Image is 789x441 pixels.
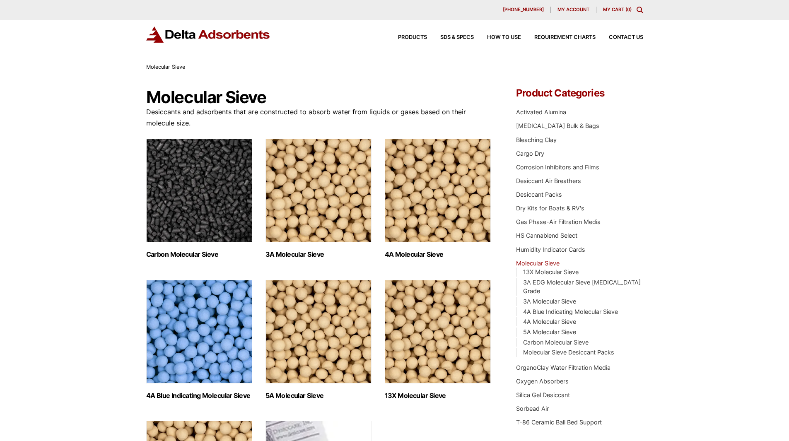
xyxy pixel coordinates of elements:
h2: 4A Blue Indicating Molecular Sieve [146,392,252,400]
a: Contact Us [596,35,643,40]
a: HS Cannablend Select [516,232,577,239]
a: Carbon Molecular Sieve [523,339,589,346]
img: 4A Blue Indicating Molecular Sieve [146,280,252,383]
h4: Product Categories [516,88,643,98]
img: 13X Molecular Sieve [385,280,491,383]
a: Silica Gel Desiccant [516,391,570,398]
h2: 3A Molecular Sieve [265,251,372,258]
a: How to Use [474,35,521,40]
div: Toggle Modal Content [637,7,643,13]
a: Bleaching Clay [516,136,557,143]
a: Visit product category 3A Molecular Sieve [265,139,372,258]
h1: Molecular Sieve [146,88,492,106]
a: 4A Blue Indicating Molecular Sieve [523,308,618,315]
a: Humidity Indicator Cards [516,246,585,253]
a: [PHONE_NUMBER] [496,7,551,13]
a: Corrosion Inhibitors and Films [516,164,599,171]
img: Carbon Molecular Sieve [146,139,252,242]
a: Desiccant Packs [516,191,562,198]
a: 3A EDG Molecular Sieve [MEDICAL_DATA] Grade [523,279,641,295]
img: 5A Molecular Sieve [265,280,372,383]
span: Contact Us [609,35,643,40]
span: My account [557,7,589,12]
a: Activated Alumina [516,108,566,116]
span: Products [398,35,427,40]
img: Delta Adsorbents [146,27,270,43]
h2: 13X Molecular Sieve [385,392,491,400]
a: Molecular Sieve Desiccant Packs [523,349,614,356]
h2: 5A Molecular Sieve [265,392,372,400]
a: Gas Phase-Air Filtration Media [516,218,601,225]
a: My Cart (0) [603,7,632,12]
span: SDS & SPECS [440,35,474,40]
a: My account [551,7,596,13]
a: 3A Molecular Sieve [523,298,576,305]
a: Products [385,35,427,40]
a: 13X Molecular Sieve [523,268,579,275]
p: Desiccants and adsorbents that are constructed to absorb water from liquids or gases based on the... [146,106,492,129]
span: Molecular Sieve [146,64,185,70]
img: 4A Molecular Sieve [385,139,491,242]
a: Visit product category Carbon Molecular Sieve [146,139,252,258]
span: How to Use [487,35,521,40]
a: Dry Kits for Boats & RV's [516,205,584,212]
a: SDS & SPECS [427,35,474,40]
a: 4A Molecular Sieve [523,318,576,325]
a: T-86 Ceramic Ball Bed Support [516,419,602,426]
h2: 4A Molecular Sieve [385,251,491,258]
span: [PHONE_NUMBER] [503,7,544,12]
span: Requirement Charts [534,35,596,40]
h2: Carbon Molecular Sieve [146,251,252,258]
a: Molecular Sieve [516,260,560,267]
a: Visit product category 4A Blue Indicating Molecular Sieve [146,280,252,400]
a: Oxygen Absorbers [516,378,569,385]
a: 5A Molecular Sieve [523,328,576,335]
a: Cargo Dry [516,150,544,157]
a: Visit product category 4A Molecular Sieve [385,139,491,258]
a: [MEDICAL_DATA] Bulk & Bags [516,122,599,129]
img: 3A Molecular Sieve [265,139,372,242]
a: OrganoClay Water Filtration Media [516,364,610,371]
a: Visit product category 13X Molecular Sieve [385,280,491,400]
span: 0 [627,7,630,12]
a: Sorbead Air [516,405,549,412]
a: Desiccant Air Breathers [516,177,581,184]
a: Visit product category 5A Molecular Sieve [265,280,372,400]
a: Requirement Charts [521,35,596,40]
